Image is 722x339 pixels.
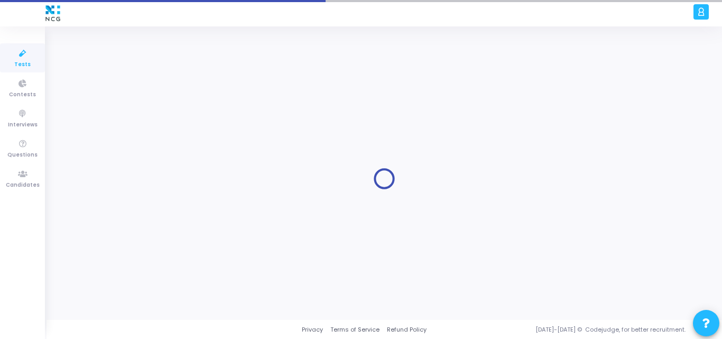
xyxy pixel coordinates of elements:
[43,3,63,24] img: logo
[9,90,36,99] span: Contests
[302,325,323,334] a: Privacy
[8,121,38,130] span: Interviews
[427,325,709,334] div: [DATE]-[DATE] © Codejudge, for better recruitment.
[6,181,40,190] span: Candidates
[330,325,379,334] a: Terms of Service
[7,151,38,160] span: Questions
[14,60,31,69] span: Tests
[387,325,427,334] a: Refund Policy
